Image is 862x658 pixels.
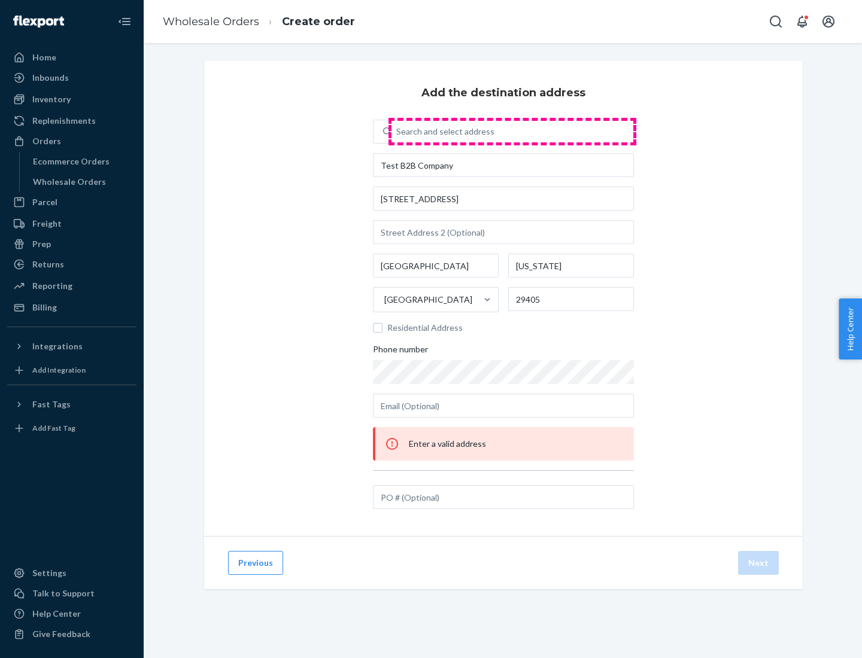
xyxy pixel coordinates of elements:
a: Settings [7,563,136,583]
a: Replenishments [7,111,136,130]
a: Inventory [7,90,136,109]
div: Replenishments [32,115,96,127]
img: Flexport logo [13,16,64,28]
input: Street Address [373,187,634,211]
a: Inbounds [7,68,136,87]
button: Previous [228,551,283,575]
button: Open Search Box [764,10,788,33]
div: Talk to Support [32,587,95,599]
a: Billing [7,298,136,317]
input: Street Address 2 (Optional) [373,220,634,244]
input: City [373,254,499,278]
input: Residential Address [373,323,383,333]
a: Home [7,48,136,67]
a: Reporting [7,276,136,296]
button: Fast Tags [7,395,136,414]
a: Parcel [7,193,136,212]
a: Freight [7,214,136,233]
a: Returns [7,255,136,274]
button: Integrations [7,337,136,356]
button: Help Center [839,298,862,360]
input: State [508,254,634,278]
div: Prep [32,238,51,250]
div: Add Integration [32,365,86,375]
div: Parcel [32,196,57,208]
input: Company Name [373,153,634,177]
div: Reporting [32,280,72,292]
div: Settings [32,567,66,579]
a: Talk to Support [7,584,136,603]
input: [GEOGRAPHIC_DATA] [383,294,384,306]
div: Inbounds [32,72,69,84]
span: Phone number [373,343,428,360]
button: Open account menu [817,10,840,33]
ol: breadcrumbs [153,4,365,39]
a: Wholesale Orders [163,15,259,28]
div: Inventory [32,93,71,105]
a: Add Integration [7,361,136,380]
div: Integrations [32,340,83,352]
div: Search and select address [396,126,494,138]
a: Help Center [7,604,136,623]
div: Fast Tags [32,398,71,410]
div: Orders [32,135,61,147]
input: PO # (Optional) [373,485,634,509]
div: Ecommerce Orders [33,156,110,167]
button: Next [738,551,779,575]
a: Prep [7,234,136,254]
div: Billing [32,301,57,313]
h3: Add the destination address [421,85,585,100]
div: Help Center [32,608,81,620]
a: Ecommerce Orders [27,152,137,171]
div: Add Fast Tag [32,423,75,433]
button: Open notifications [790,10,814,33]
a: Add Fast Tag [7,419,136,438]
span: Residential Address [387,322,634,334]
a: Orders [7,132,136,151]
div: Wholesale Orders [33,176,106,188]
input: Email (Optional) [373,394,634,418]
button: Give Feedback [7,625,136,644]
button: Close Navigation [113,10,136,33]
a: Wholesale Orders [27,172,137,191]
span: Enter a valid address [409,438,486,449]
input: ZIP Code [508,287,634,311]
div: Returns [32,258,64,270]
div: [GEOGRAPHIC_DATA] [384,294,472,306]
div: Give Feedback [32,628,90,640]
div: Freight [32,218,62,230]
a: Create order [282,15,355,28]
div: Home [32,51,56,63]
